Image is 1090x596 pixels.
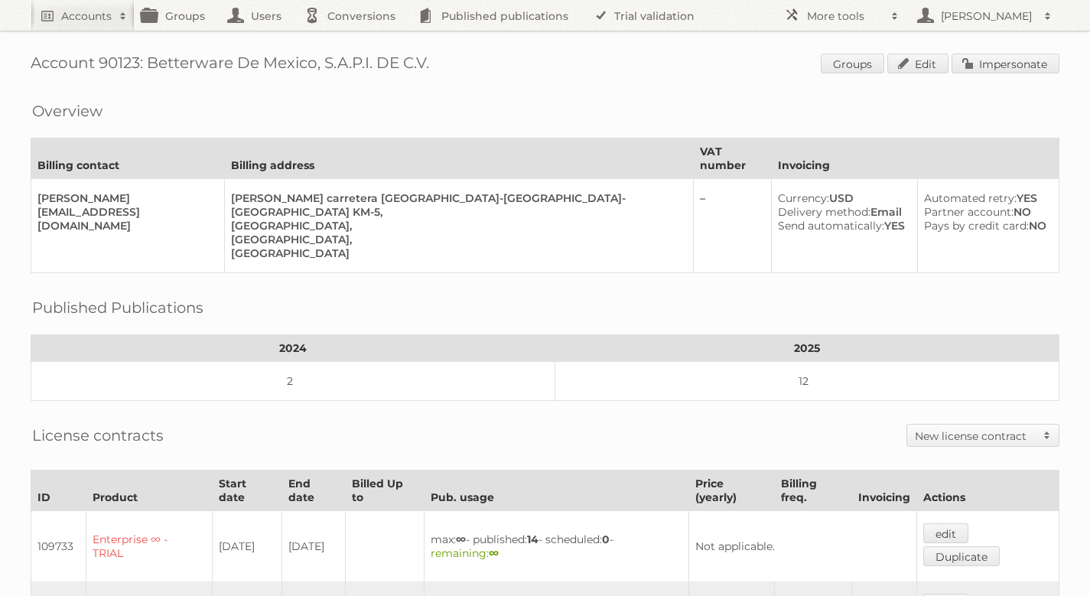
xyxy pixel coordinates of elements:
[807,8,883,24] h2: More tools
[924,205,1014,219] span: Partner account:
[37,205,212,233] div: [EMAIL_ADDRESS][DOMAIN_NAME]
[281,511,346,582] td: [DATE]
[924,205,1046,219] div: NO
[693,138,771,179] th: VAT number
[281,471,346,511] th: End date
[424,511,689,582] td: max: - published: - scheduled: -
[916,471,1059,511] th: Actions
[924,219,1046,233] div: NO
[86,511,213,582] td: Enterprise ∞ - TRIAL
[924,191,1017,205] span: Automated retry:
[231,233,680,246] div: [GEOGRAPHIC_DATA],
[887,54,948,73] a: Edit
[778,219,884,233] span: Send automatically:
[61,8,112,24] h2: Accounts
[937,8,1036,24] h2: [PERSON_NAME]
[915,428,1036,444] h2: New license contract
[225,138,693,179] th: Billing address
[693,179,771,273] td: –
[231,246,680,260] div: [GEOGRAPHIC_DATA]
[31,471,86,511] th: ID
[32,424,164,447] h2: License contracts
[31,362,555,401] td: 2
[456,532,466,546] strong: ∞
[924,219,1029,233] span: Pays by credit card:
[907,425,1059,446] a: New license contract
[821,54,884,73] a: Groups
[213,511,281,582] td: [DATE]
[771,138,1059,179] th: Invoicing
[86,471,213,511] th: Product
[346,471,424,511] th: Billed Up to
[778,191,905,205] div: USD
[555,362,1059,401] td: 12
[602,532,610,546] strong: 0
[1036,425,1059,446] span: Toggle
[32,296,203,319] h2: Published Publications
[231,191,680,219] div: [PERSON_NAME] carretera [GEOGRAPHIC_DATA]-[GEOGRAPHIC_DATA]-[GEOGRAPHIC_DATA] KM-5,
[37,191,212,205] div: [PERSON_NAME]
[923,523,968,543] a: edit
[489,546,499,560] strong: ∞
[31,138,225,179] th: Billing contact
[778,205,905,219] div: Email
[31,54,1059,77] h1: Account 90123: Betterware De Mexico, S.A.P.I. DE C.V.
[555,335,1059,362] th: 2025
[952,54,1059,73] a: Impersonate
[689,471,775,511] th: Price (yearly)
[851,471,916,511] th: Invoicing
[213,471,281,511] th: Start date
[778,205,870,219] span: Delivery method:
[31,335,555,362] th: 2024
[431,546,499,560] span: remaining:
[923,546,1000,566] a: Duplicate
[689,511,917,582] td: Not applicable.
[231,219,680,233] div: [GEOGRAPHIC_DATA],
[778,219,905,233] div: YES
[778,191,829,205] span: Currency:
[32,99,102,122] h2: Overview
[31,511,86,582] td: 109733
[924,191,1046,205] div: YES
[774,471,851,511] th: Billing freq.
[527,532,538,546] strong: 14
[424,471,689,511] th: Pub. usage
